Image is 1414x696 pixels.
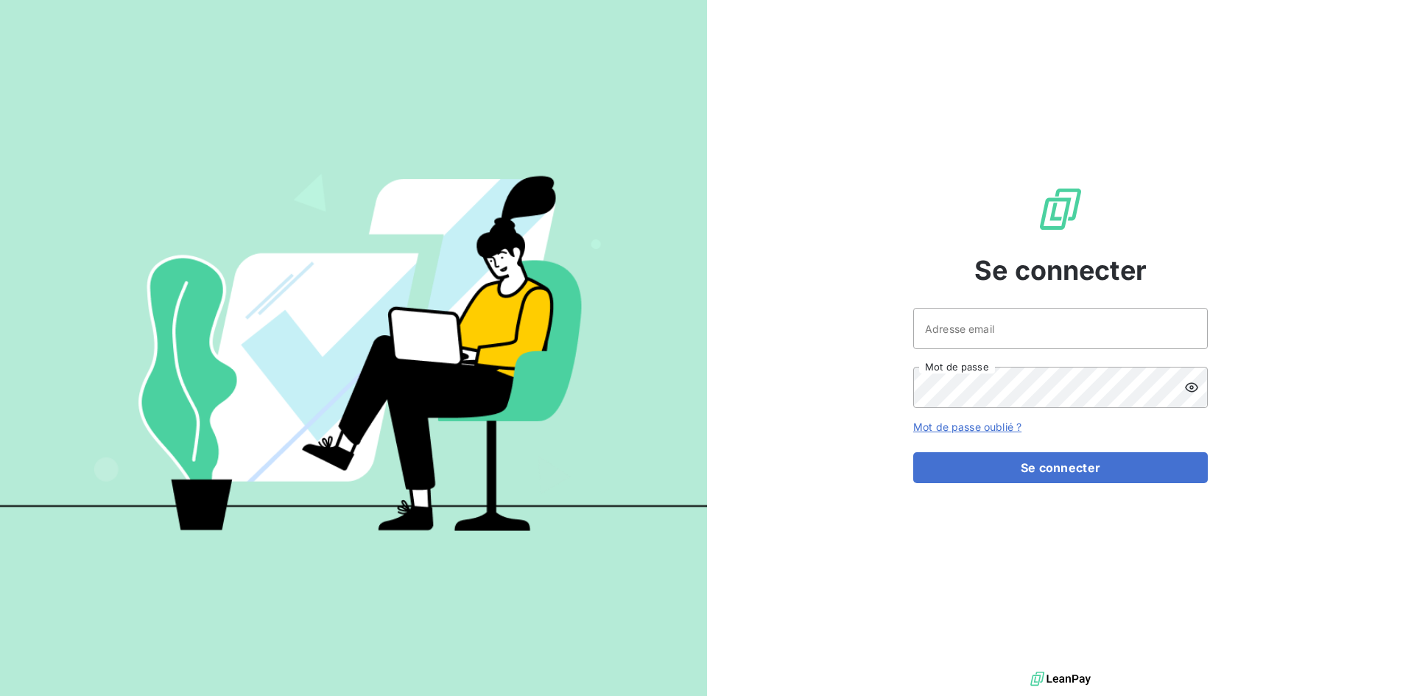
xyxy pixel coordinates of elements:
[913,421,1021,433] a: Mot de passe oublié ?
[913,308,1208,349] input: placeholder
[1030,668,1091,690] img: logo
[974,250,1147,290] span: Se connecter
[1037,186,1084,233] img: Logo LeanPay
[913,452,1208,483] button: Se connecter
